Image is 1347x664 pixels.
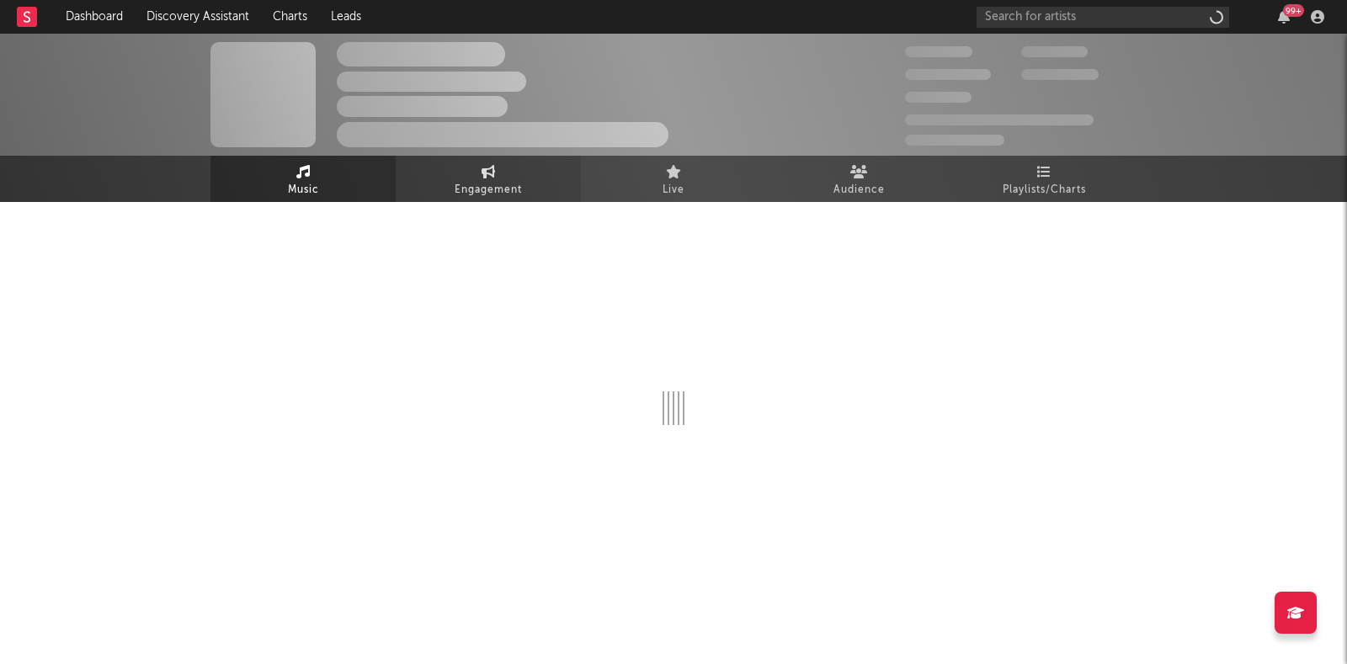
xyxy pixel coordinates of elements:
[905,114,1094,125] span: 50,000,000 Monthly Listeners
[581,156,766,202] a: Live
[1283,4,1304,17] div: 99 +
[1021,46,1088,57] span: 100,000
[210,156,396,202] a: Music
[905,135,1004,146] span: Jump Score: 85.0
[288,180,319,200] span: Music
[1278,10,1290,24] button: 99+
[905,46,972,57] span: 300,000
[833,180,885,200] span: Audience
[905,92,972,103] span: 100,000
[766,156,951,202] a: Audience
[905,69,991,80] span: 50,000,000
[396,156,581,202] a: Engagement
[1003,180,1086,200] span: Playlists/Charts
[455,180,522,200] span: Engagement
[977,7,1229,28] input: Search for artists
[951,156,1137,202] a: Playlists/Charts
[663,180,684,200] span: Live
[1021,69,1099,80] span: 1,000,000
